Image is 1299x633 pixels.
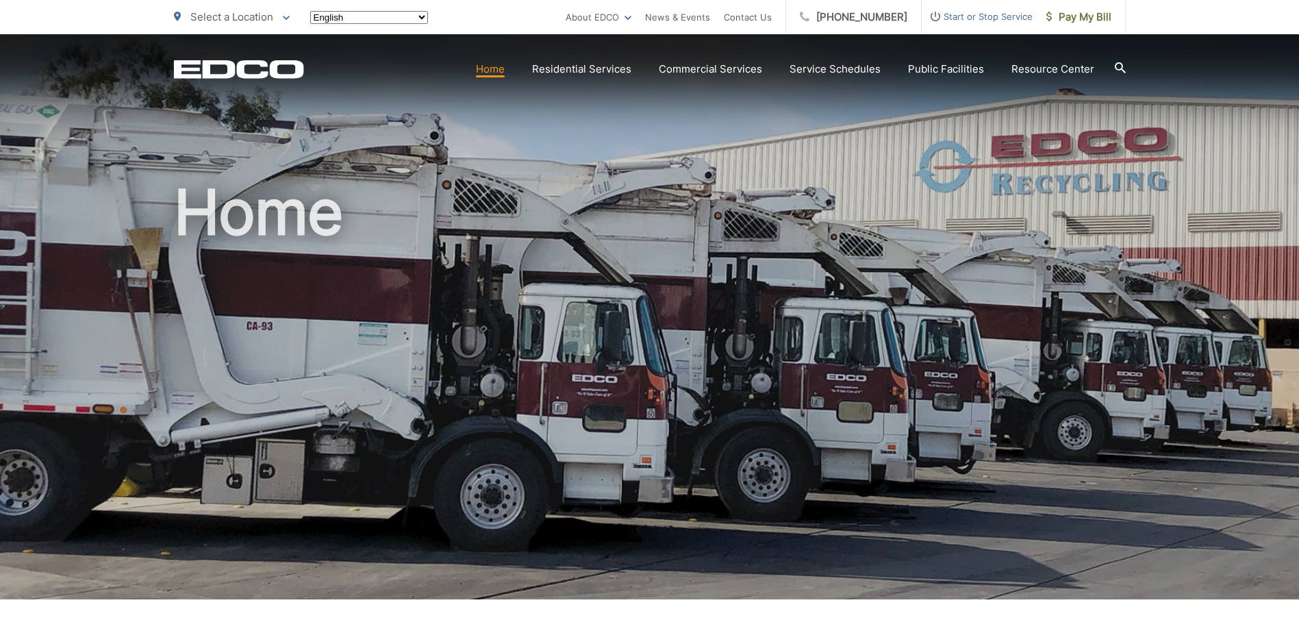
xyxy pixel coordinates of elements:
[645,9,710,25] a: News & Events
[174,60,304,79] a: EDCD logo. Return to the homepage.
[1011,61,1094,77] a: Resource Center
[908,61,984,77] a: Public Facilities
[724,9,772,25] a: Contact Us
[310,11,428,24] select: Select a language
[174,178,1126,612] h1: Home
[532,61,631,77] a: Residential Services
[190,10,273,23] span: Select a Location
[659,61,762,77] a: Commercial Services
[566,9,631,25] a: About EDCO
[476,61,505,77] a: Home
[1046,9,1111,25] span: Pay My Bill
[790,61,881,77] a: Service Schedules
